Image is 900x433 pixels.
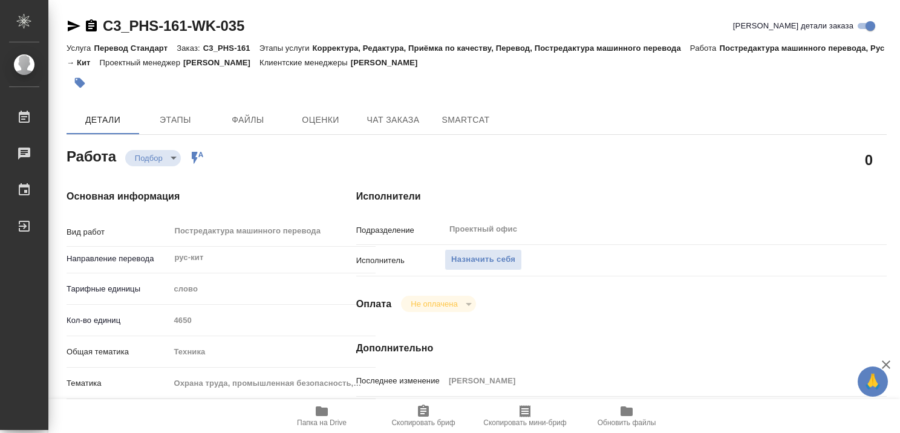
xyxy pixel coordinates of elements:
[576,399,677,433] button: Обновить файлы
[391,418,455,427] span: Скопировать бриф
[67,253,169,265] p: Направление перевода
[862,369,883,394] span: 🙏
[146,112,204,128] span: Этапы
[67,189,308,204] h4: Основная информация
[131,153,166,163] button: Подбор
[259,58,351,67] p: Клиентские менеджеры
[483,418,566,427] span: Скопировать мини-бриф
[364,112,422,128] span: Чат заказа
[169,311,376,329] input: Пустое поле
[74,112,132,128] span: Детали
[169,279,376,299] div: слово
[67,346,169,358] p: Общая тематика
[356,341,887,356] h4: Дополнительно
[401,296,475,312] div: Подбор
[865,149,873,170] h2: 0
[183,58,259,67] p: [PERSON_NAME]
[733,20,853,32] span: [PERSON_NAME] детали заказа
[356,189,887,204] h4: Исполнители
[356,297,392,311] h4: Оплата
[356,255,445,267] p: Исполнитель
[351,58,427,67] p: [PERSON_NAME]
[271,399,373,433] button: Папка на Drive
[100,58,183,67] p: Проектный менеджер
[84,19,99,33] button: Скопировать ссылку
[437,112,495,128] span: SmartCat
[169,373,376,394] div: Охрана труда, промышленная безопасность, экология и стандартизация
[67,314,169,327] p: Кол-во единиц
[373,399,474,433] button: Скопировать бриф
[67,377,169,389] p: Тематика
[407,299,461,309] button: Не оплачена
[356,375,445,387] p: Последнее изменение
[67,19,81,33] button: Скопировать ссылку для ЯМессенджера
[67,44,94,53] p: Услуга
[94,44,177,53] p: Перевод Стандарт
[177,44,203,53] p: Заказ:
[169,342,376,362] div: Техника
[103,18,244,34] a: C3_PHS-161-WK-035
[297,418,347,427] span: Папка на Drive
[598,418,656,427] span: Обновить файлы
[67,283,169,295] p: Тарифные единицы
[67,70,93,96] button: Добавить тэг
[313,44,690,53] p: Корректура, Редактура, Приёмка по качеству, Перевод, Постредактура машинного перевода
[445,249,522,270] button: Назначить себя
[292,112,350,128] span: Оценки
[203,44,259,53] p: C3_PHS-161
[219,112,277,128] span: Файлы
[474,399,576,433] button: Скопировать мини-бриф
[67,145,116,166] h2: Работа
[690,44,720,53] p: Работа
[67,226,169,238] p: Вид работ
[451,253,515,267] span: Назначить себя
[356,224,445,236] p: Подразделение
[445,372,843,389] input: Пустое поле
[259,44,313,53] p: Этапы услуги
[125,150,181,166] div: Подбор
[858,366,888,397] button: 🙏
